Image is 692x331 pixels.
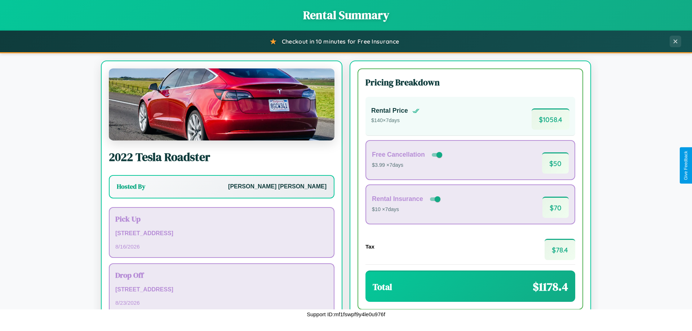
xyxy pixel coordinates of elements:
h1: Rental Summary [7,7,685,23]
span: $ 1178.4 [533,279,568,295]
p: [STREET_ADDRESS] [115,285,328,295]
span: Checkout in 10 minutes for Free Insurance [282,38,399,45]
h3: Hosted By [117,182,145,191]
div: Give Feedback [683,151,688,180]
h4: Rental Insurance [372,195,423,203]
h2: 2022 Tesla Roadster [109,149,334,165]
h3: Drop Off [115,270,328,280]
span: $ 1058.4 [532,108,569,130]
span: $ 70 [542,197,569,218]
h4: Free Cancellation [372,151,425,158]
p: Support ID: mf1fswpf9y4le0u976f [307,309,385,319]
h3: Total [373,281,392,293]
p: 8 / 23 / 2026 [115,298,328,308]
p: [STREET_ADDRESS] [115,228,328,239]
p: [PERSON_NAME] [PERSON_NAME] [228,182,327,192]
h4: Rental Price [371,107,408,115]
h3: Pick Up [115,214,328,224]
span: $ 78.4 [545,239,575,260]
span: $ 50 [542,152,569,174]
p: $3.99 × 7 days [372,161,444,170]
h3: Pricing Breakdown [365,76,575,88]
h4: Tax [365,243,374,250]
p: $ 140 × 7 days [371,116,420,125]
p: $10 × 7 days [372,205,442,214]
img: Tesla Roadster [109,68,334,140]
p: 8 / 16 / 2026 [115,242,328,251]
